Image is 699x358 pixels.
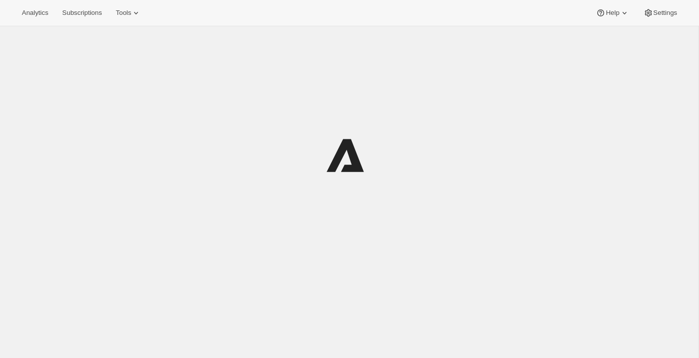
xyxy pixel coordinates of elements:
button: Tools [110,6,147,20]
button: Subscriptions [56,6,108,20]
button: Help [590,6,635,20]
button: Settings [637,6,683,20]
span: Settings [653,9,677,17]
span: Analytics [22,9,48,17]
span: Help [606,9,619,17]
span: Subscriptions [62,9,102,17]
button: Analytics [16,6,54,20]
span: Tools [116,9,131,17]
